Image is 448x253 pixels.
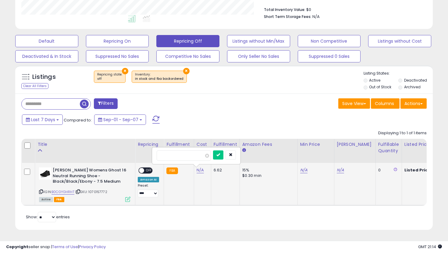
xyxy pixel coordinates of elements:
div: 6.62 [214,167,235,173]
a: N/A [197,167,204,173]
button: Listings without Cost [368,35,431,47]
button: Suppressed 0 Sales [298,50,361,62]
button: Competitive No Sales [156,50,219,62]
span: OFF [144,168,154,173]
span: Sep-01 - Sep-07 [103,117,138,123]
button: Non Competitive [298,35,361,47]
div: Repricing [138,141,161,148]
button: Save View [338,98,370,109]
span: All listings currently available for purchase on Amazon [39,197,53,202]
small: Amazon Fees. [242,148,246,153]
label: Archived [404,84,421,90]
div: ASIN: [39,167,130,201]
label: Deactivated [404,78,427,83]
button: Repricing On [86,35,149,47]
span: Columns [375,100,394,107]
div: Cost [197,141,208,148]
button: Repricing Off [156,35,219,47]
div: Preset: [138,184,159,197]
button: Actions [400,98,427,109]
span: Repricing state : [97,72,122,81]
div: Fulfillable Quantity [378,141,399,154]
span: Show: entries [26,214,70,220]
span: N/A [312,14,320,19]
button: Listings without Min/Max [227,35,290,47]
span: Compared to: [64,117,92,123]
button: Columns [371,98,400,109]
a: N/A [300,167,308,173]
button: Deactivated & In Stock [15,50,78,62]
button: Default [15,35,78,47]
label: Active [369,78,380,83]
div: Min Price [300,141,332,148]
small: FBA [166,167,178,174]
div: Clear All Filters [21,83,48,89]
div: Amazon AI [138,177,159,182]
div: seller snap | | [6,244,106,250]
p: Listing States: [364,71,433,76]
b: Listed Price: [404,167,432,173]
div: Fulfillment Cost [214,141,237,154]
img: 41Hj3r7uo6L._SL40_.jpg [39,167,51,180]
div: $0.30 min [242,173,293,178]
div: Displaying 1 to 1 of 1 items [378,130,427,136]
div: Amazon Fees [242,141,295,148]
a: B0CGYGHRHT [52,189,74,195]
div: 0 [378,167,397,173]
button: × [122,68,128,74]
b: Short Term Storage Fees: [264,14,311,19]
span: 2025-09-15 21:14 GMT [418,244,442,250]
div: [PERSON_NAME] [337,141,373,148]
div: 15% [242,167,293,173]
div: in stock and fba backordered [135,77,183,81]
button: Last 7 Days [22,114,63,125]
span: FBA [54,197,64,202]
div: off [97,77,122,81]
a: N/A [337,167,344,173]
button: Filters [94,98,118,109]
div: Fulfillment [166,141,191,148]
button: Sep-01 - Sep-07 [94,114,146,125]
label: Out of Stock [369,84,391,90]
b: Total Inventory Value: [264,7,305,12]
div: Title [37,141,133,148]
button: Only Seller No Sales [227,50,290,62]
h5: Listings [32,73,56,81]
button: Suppressed No Sales [86,50,149,62]
span: | SKU: 1070157772 [75,189,107,194]
span: Last 7 Days [31,117,55,123]
a: Privacy Policy [79,244,106,250]
span: Inventory : [135,72,183,81]
a: Terms of Use [52,244,78,250]
strong: Copyright [6,244,28,250]
b: [PERSON_NAME] Womens Ghost 16 Neutral Running Shoe - Black/Black/Ebony - 7.5 Medium [53,167,127,186]
button: × [183,68,190,74]
li: $0 [264,5,422,13]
